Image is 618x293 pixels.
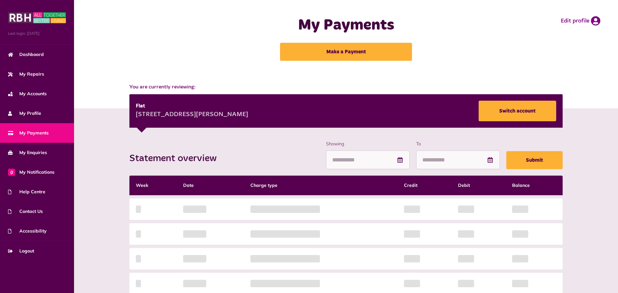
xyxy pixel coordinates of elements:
[8,51,44,58] span: Dashboard
[561,16,600,26] a: Edit profile
[8,11,66,24] img: MyRBH
[8,188,45,195] span: Help Centre
[217,16,475,35] h1: My Payments
[8,248,34,254] span: Logout
[136,102,248,110] div: Flat
[8,71,44,78] span: My Repairs
[136,110,248,120] div: [STREET_ADDRESS][PERSON_NAME]
[280,43,412,61] a: Make a Payment
[8,31,66,36] span: Last login: [DATE]
[8,208,43,215] span: Contact Us
[8,228,47,234] span: Accessibility
[479,101,556,121] a: Switch account
[8,90,47,97] span: My Accounts
[129,83,563,91] span: You are currently reviewing:
[8,110,41,117] span: My Profile
[8,130,49,136] span: My Payments
[8,169,15,176] span: 0
[8,169,54,176] span: My Notifications
[8,149,47,156] span: My Enquiries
